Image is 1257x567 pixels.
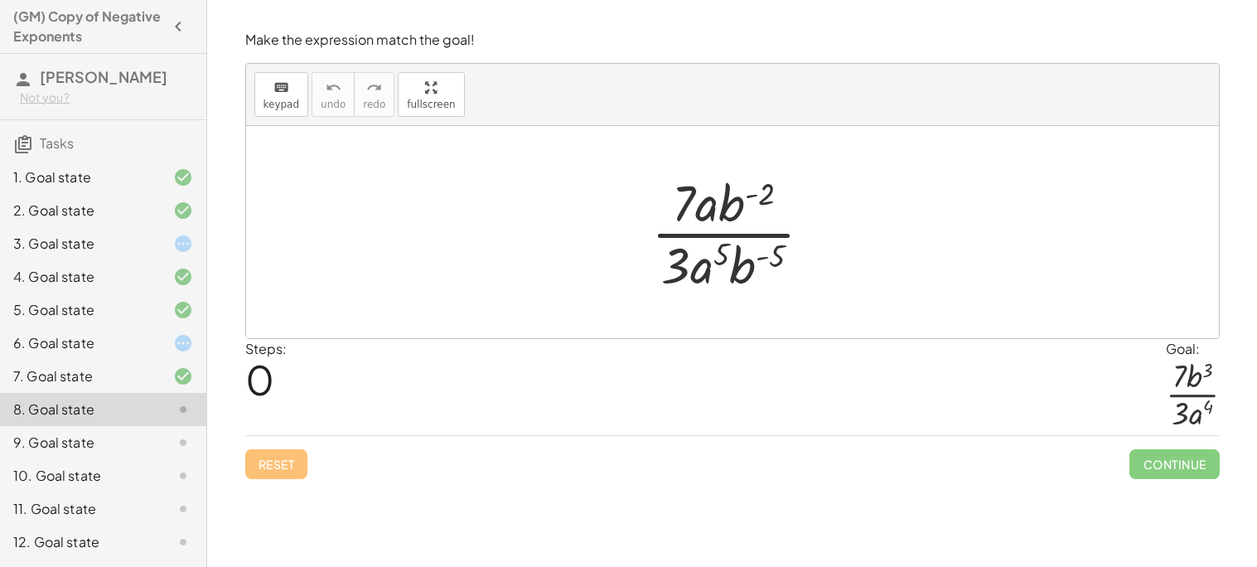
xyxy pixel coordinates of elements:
div: Goal: [1166,339,1220,359]
i: undo [326,78,341,98]
div: 12. Goal state [13,532,147,552]
span: redo [363,99,385,110]
i: Task finished and correct. [173,201,193,220]
span: Tasks [40,134,74,152]
span: fullscreen [407,99,455,110]
label: Steps: [245,340,287,357]
button: keyboardkeypad [254,72,309,117]
span: [PERSON_NAME] [40,67,167,86]
i: Task finished and correct. [173,167,193,187]
h4: (GM) Copy of Negative Exponents [13,7,163,46]
button: redoredo [354,72,394,117]
button: fullscreen [398,72,464,117]
div: 6. Goal state [13,333,147,353]
i: Task not started. [173,499,193,519]
button: undoundo [312,72,355,117]
i: Task finished and correct. [173,267,193,287]
i: redo [366,78,382,98]
i: Task not started. [173,433,193,453]
span: 0 [245,354,274,405]
div: Not you? [20,90,193,106]
i: Task not started. [173,466,193,486]
div: 3. Goal state [13,234,147,254]
i: Task not started. [173,400,193,419]
div: 11. Goal state [13,499,147,519]
i: Task not started. [173,532,193,552]
p: Make the expression match the goal! [245,31,1220,50]
i: keyboard [273,78,289,98]
div: 5. Goal state [13,300,147,320]
i: Task started. [173,234,193,254]
span: keypad [263,99,300,110]
i: Task started. [173,333,193,353]
i: Task finished and correct. [173,300,193,320]
div: 10. Goal state [13,466,147,486]
div: 7. Goal state [13,366,147,386]
div: 1. Goal state [13,167,147,187]
div: 9. Goal state [13,433,147,453]
div: 8. Goal state [13,400,147,419]
span: undo [321,99,346,110]
div: 4. Goal state [13,267,147,287]
div: 2. Goal state [13,201,147,220]
i: Task finished and correct. [173,366,193,386]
